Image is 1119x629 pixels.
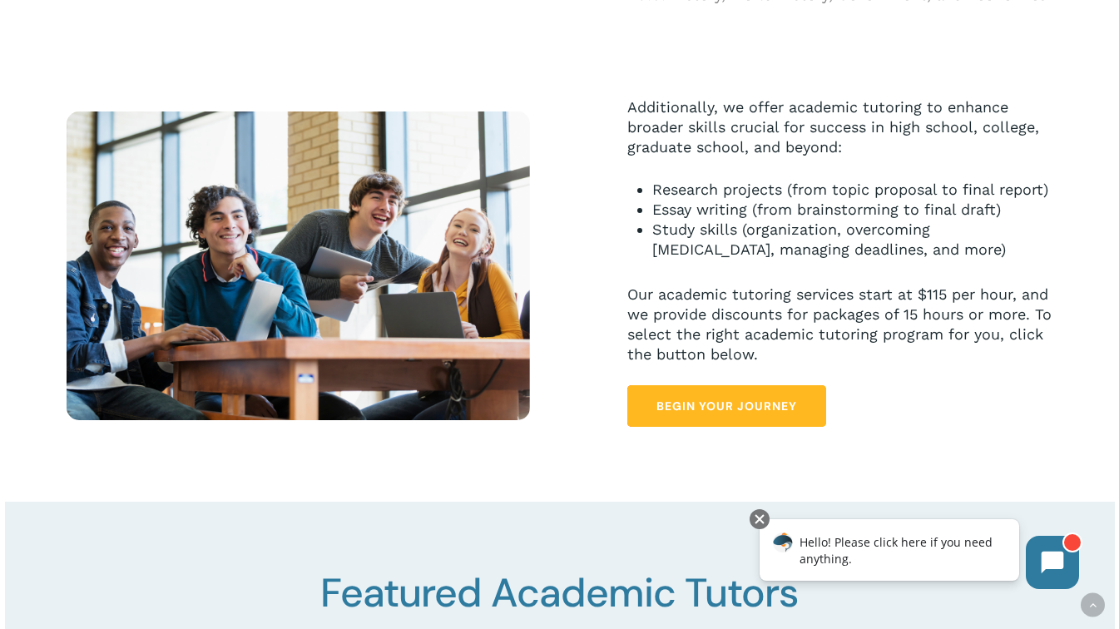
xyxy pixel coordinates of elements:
[652,220,1052,260] li: Study skills (organization, overcoming [MEDICAL_DATA], managing deadlines, and more)
[627,97,1052,180] p: Additionally, we offer academic tutoring to enhance broader skills crucial for success in high sc...
[627,285,1052,364] p: Our academic tutoring services start at $115 per hour, and we provide discounts for packages of 1...
[627,385,826,427] a: Begin Your Journey
[742,506,1096,606] iframe: Chatbot
[652,200,1052,220] li: Essay writing (from brainstorming to final draft)
[652,180,1052,200] li: Research projects (from topic proposal to final report)
[656,398,797,414] span: Begin Your Journey
[67,111,530,421] img: Study Groups 21
[320,567,799,619] span: Featured Academic Tutors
